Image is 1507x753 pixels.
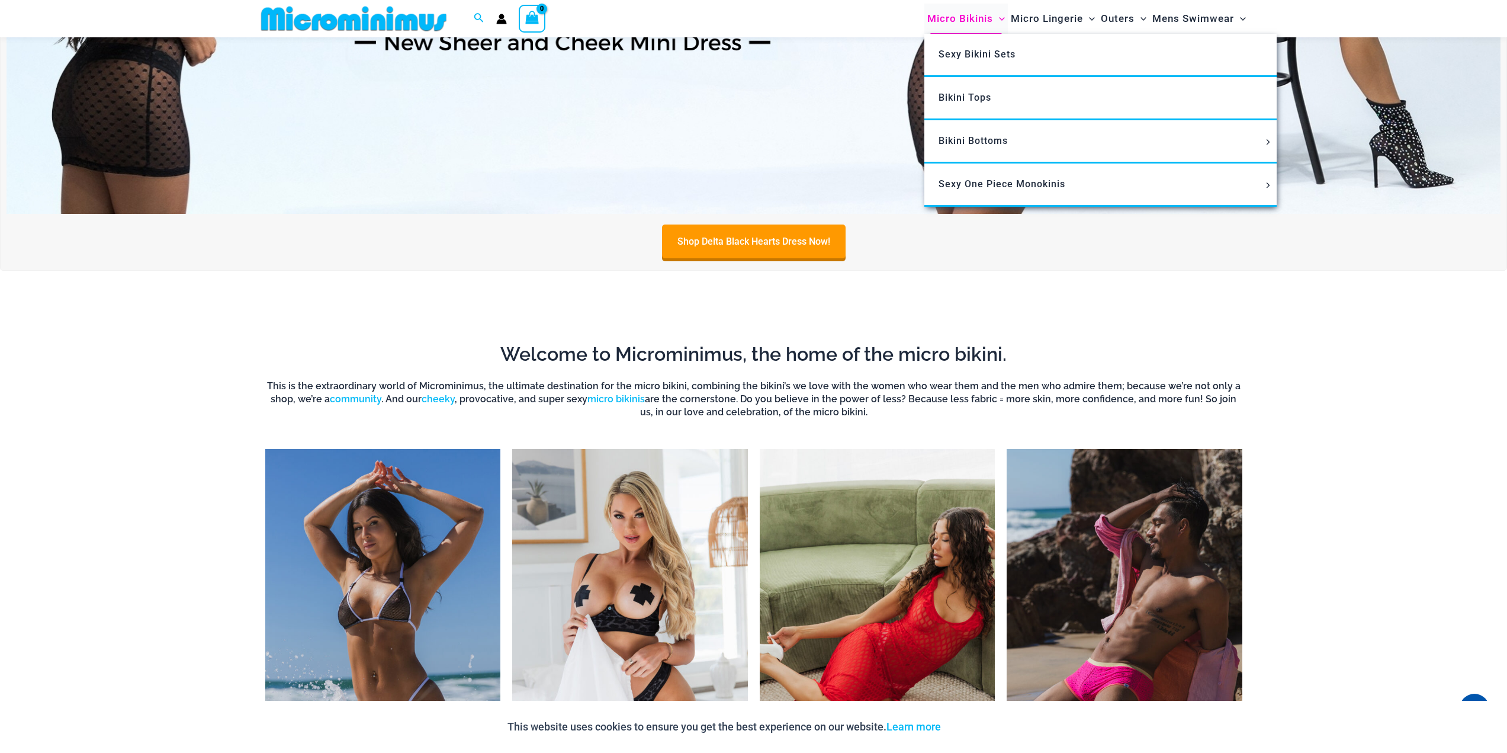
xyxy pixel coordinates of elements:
[265,380,1242,419] h6: This is the extraordinary world of Microminimus, the ultimate destination for the micro bikini, c...
[927,4,993,34] span: Micro Bikinis
[474,11,484,26] a: Search icon link
[496,14,507,24] a: Account icon link
[924,4,1008,34] a: Micro BikinisMenu ToggleMenu Toggle
[923,2,1251,36] nav: Site Navigation
[993,4,1005,34] span: Menu Toggle
[1261,182,1274,188] span: Menu Toggle
[886,720,941,733] a: Learn more
[1135,4,1146,34] span: Menu Toggle
[662,225,846,258] a: Shop Delta Black Hearts Dress Now!
[924,77,1277,120] a: Bikini Tops
[265,342,1242,367] h2: Welcome to Microminimus, the home of the micro bikini.
[256,5,451,32] img: MM SHOP LOGO FLAT
[1101,4,1135,34] span: Outers
[1261,139,1274,145] span: Menu Toggle
[939,135,1008,146] span: Bikini Bottoms
[1008,4,1098,34] a: Micro LingerieMenu ToggleMenu Toggle
[939,178,1065,190] span: Sexy One Piece Monokinis
[422,393,455,405] a: cheeky
[1152,4,1234,34] span: Mens Swimwear
[519,5,546,32] a: View Shopping Cart, empty
[1011,4,1083,34] span: Micro Lingerie
[924,164,1277,207] a: Sexy One Piece MonokinisMenu ToggleMenu Toggle
[330,393,381,405] a: community
[507,718,941,736] p: This website uses cookies to ensure you get the best experience on our website.
[1149,4,1249,34] a: Mens SwimwearMenu ToggleMenu Toggle
[1098,4,1149,34] a: OutersMenu ToggleMenu Toggle
[950,713,1000,741] button: Accept
[939,49,1016,60] span: Sexy Bikini Sets
[587,393,645,405] a: micro bikinis
[1234,4,1246,34] span: Menu Toggle
[939,92,991,103] span: Bikini Tops
[924,120,1277,164] a: Bikini BottomsMenu ToggleMenu Toggle
[924,34,1277,77] a: Sexy Bikini Sets
[1083,4,1095,34] span: Menu Toggle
